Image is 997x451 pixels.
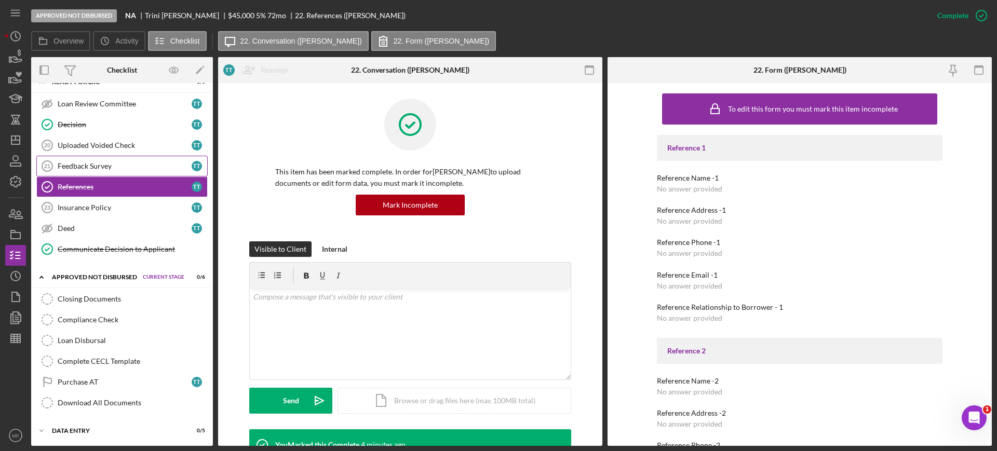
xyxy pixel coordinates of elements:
[36,289,208,309] a: Closing Documents
[657,238,942,247] div: Reference Phone -1
[657,206,942,214] div: Reference Address -1
[322,241,347,257] div: Internal
[657,271,942,279] div: Reference Email -1
[356,195,465,215] button: Mark Incomplete
[657,185,722,193] div: No answer provided
[657,174,942,182] div: Reference Name -1
[93,31,145,51] button: Activity
[937,5,968,26] div: Complete
[12,433,19,439] text: MF
[58,245,207,253] div: Communicate Decision to Applicant
[275,441,359,449] div: You Marked this Complete
[36,351,208,372] a: Complete CECL Template
[667,144,932,152] div: Reference 1
[218,31,369,51] button: 22. Conversation ([PERSON_NAME])
[36,330,208,351] a: Loan Disbursal
[36,372,208,392] a: Purchase ATTT
[983,405,991,414] span: 1
[192,182,202,192] div: T T
[58,120,192,129] div: Decision
[58,357,207,365] div: Complete CECL Template
[52,274,138,280] div: Approved Not Disbursed
[192,161,202,171] div: T T
[228,11,254,20] div: $45,000
[36,197,208,218] a: 23Insurance PolicyTT
[192,223,202,234] div: T T
[186,428,205,434] div: 0 / 5
[192,140,202,151] div: T T
[58,162,192,170] div: Feedback Survey
[256,11,266,20] div: 5 %
[53,37,84,45] label: Overview
[240,37,362,45] label: 22. Conversation ([PERSON_NAME])
[283,388,299,414] div: Send
[667,347,932,355] div: Reference 2
[31,9,117,22] div: Approved Not Disbursed
[36,239,208,259] a: Communicate Decision to Applicant
[36,135,208,156] a: 20Uploaded Voided CheckTT
[728,105,898,113] div: To edit this form you must mark this item incomplete
[192,377,202,387] div: T T
[36,218,208,239] a: DeedTT
[249,388,332,414] button: Send
[58,224,192,233] div: Deed
[249,241,312,257] button: Visible to Client
[36,392,208,413] a: Download All Documents
[31,31,90,51] button: Overview
[657,420,722,428] div: No answer provided
[361,441,406,449] time: 2025-09-20 20:59
[261,60,289,80] div: Reassign
[58,141,192,149] div: Uploaded Voided Check
[58,295,207,303] div: Closing Documents
[275,166,545,189] p: This item has been marked complete. In order for [PERSON_NAME] to upload documents or edit form d...
[125,11,136,20] b: NA
[657,249,722,257] div: No answer provided
[657,314,722,322] div: No answer provided
[44,204,50,211] tspan: 23
[58,399,207,407] div: Download All Documents
[962,405,987,430] iframe: Intercom live chat
[218,60,299,80] button: TTReassign
[170,37,200,45] label: Checklist
[148,31,207,51] button: Checklist
[371,31,496,51] button: 22. Form ([PERSON_NAME])
[58,336,207,345] div: Loan Disbursal
[192,119,202,130] div: T T
[657,303,942,311] div: Reference Relationship to Borrower - 1
[107,66,137,74] div: Checklist
[5,425,26,446] button: MF
[657,377,942,385] div: Reference Name -2
[657,282,722,290] div: No answer provided
[753,66,846,74] div: 22. Form ([PERSON_NAME])
[186,274,205,280] div: 0 / 6
[192,202,202,213] div: T T
[58,183,192,191] div: References
[192,99,202,109] div: T T
[927,5,992,26] button: Complete
[52,428,179,434] div: Data Entry
[36,156,208,176] a: 21Feedback SurveyTT
[145,11,228,20] div: Trini [PERSON_NAME]
[36,114,208,135] a: DecisionTT
[58,203,192,212] div: Insurance Policy
[58,100,192,108] div: Loan Review Committee
[657,441,942,449] div: Reference Phone -2
[351,66,469,74] div: 22. Conversation ([PERSON_NAME])
[657,409,942,417] div: Reference Address -2
[143,274,184,280] span: Current Stage
[44,163,50,169] tspan: 21
[115,37,138,45] label: Activity
[295,11,406,20] div: 22. References ([PERSON_NAME])
[657,388,722,396] div: No answer provided
[36,176,208,197] a: ReferencesTT
[44,142,50,148] tspan: 20
[223,64,235,76] div: T T
[657,217,722,225] div: No answer provided
[383,195,438,215] div: Mark Incomplete
[267,11,286,20] div: 72 mo
[36,309,208,330] a: Compliance Check
[394,37,489,45] label: 22. Form ([PERSON_NAME])
[58,316,207,324] div: Compliance Check
[58,378,192,386] div: Purchase AT
[36,93,208,114] a: Loan Review CommitteeTT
